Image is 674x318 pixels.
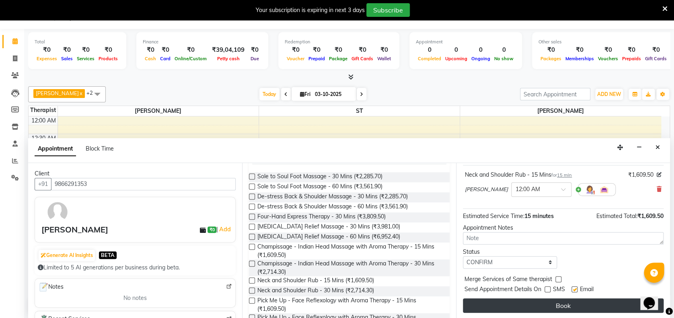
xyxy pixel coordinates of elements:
span: Sole to Soul Foot Massage - 60 Mins (₹3,561.90) [257,182,382,192]
div: Appointment Notes [463,224,664,232]
div: ₹0 [643,45,669,55]
span: Voucher [285,56,306,61]
div: ₹0 [563,45,596,55]
span: Champissage - Indian Head Massage with Aroma Therapy - 15 Mins (₹1,609.50) [257,243,443,259]
span: Sales [59,56,75,61]
span: Neck and Shoulder Rub - 15 Mins (₹1,609.50) [257,276,374,286]
div: Therapist [29,106,58,114]
span: 15 minutes [524,212,554,220]
div: Status [463,248,557,256]
div: 12:30 AM [30,134,58,143]
button: Book [463,298,664,313]
span: [PERSON_NAME] [465,185,508,194]
div: ₹0 [306,45,327,55]
span: Neck and Shoulder Rub - 30 Mins (₹2,714.30) [257,286,374,296]
span: SMS [553,285,565,295]
div: 12:00 AM [30,116,58,125]
span: Online/Custom [173,56,209,61]
button: Close [652,141,664,154]
span: Products [97,56,120,61]
span: ADD NEW [597,91,621,97]
span: Expenses [35,56,59,61]
div: Appointment [416,39,516,45]
div: ₹0 [35,45,59,55]
span: Cash [143,56,158,61]
button: +91 [35,178,51,190]
div: ₹0 [158,45,173,55]
span: Email [580,285,594,295]
button: Generate AI Insights [39,250,95,261]
div: 0 [443,45,469,55]
div: ₹0 [59,45,75,55]
span: ₹0 [208,226,216,233]
img: Hairdresser.png [585,185,594,194]
span: Pick Me Up - Face Reflexology with Aroma Therapy - 15 Mins (₹1,609.50) [257,296,443,313]
img: avatar [46,200,69,224]
span: Prepaid [306,56,327,61]
span: [PERSON_NAME] [58,106,259,116]
div: Total [35,39,120,45]
div: ₹0 [248,45,262,55]
a: Add [218,224,232,234]
span: Merge Services of Same therapist [464,275,552,285]
i: Edit price [657,172,662,177]
span: BETA [99,251,117,259]
div: 0 [492,45,516,55]
button: ADD NEW [595,89,623,100]
span: Memberships [563,56,596,61]
div: ₹0 [173,45,209,55]
span: [MEDICAL_DATA] Relief Massage - 60 Mins (₹6,952.40) [257,232,400,243]
span: No show [492,56,516,61]
div: Your subscription is expiring in next 3 days [256,6,365,14]
img: Interior.png [599,185,609,194]
span: Estimated Total: [596,212,637,220]
button: Subscribe [366,3,410,17]
div: Redemption [285,39,393,45]
span: +2 [86,90,99,96]
span: ₹1,609.50 [628,171,653,179]
span: Notes [38,282,64,292]
span: Upcoming [443,56,469,61]
span: Gift Cards [643,56,669,61]
div: ₹0 [375,45,393,55]
input: Search Appointment [520,88,590,100]
div: ₹39,04,109 [209,45,248,55]
span: [PERSON_NAME] [36,90,79,96]
span: De-stress Back & Shoulder Massage - 30 Mins (₹2,285.70) [257,192,408,202]
span: ₹1,609.50 [637,212,664,220]
span: Appointment [35,142,76,156]
div: ₹0 [143,45,158,55]
input: 2025-10-03 [312,88,353,100]
span: Block Time [86,145,114,152]
small: for [551,172,572,178]
iframe: chat widget [640,286,666,310]
div: ₹0 [285,45,306,55]
div: 0 [416,45,443,55]
span: Estimated Service Time: [463,212,524,220]
span: Vouchers [596,56,620,61]
div: ₹0 [75,45,97,55]
a: x [79,90,82,96]
span: No notes [123,294,147,302]
div: ₹0 [596,45,620,55]
div: ₹0 [620,45,643,55]
div: Other sales [538,39,669,45]
span: Prepaids [620,56,643,61]
div: ₹0 [538,45,563,55]
div: Neck and Shoulder Rub - 15 Mins [465,171,572,179]
span: Ongoing [469,56,492,61]
span: Petty cash [215,56,242,61]
div: Limited to 5 AI generations per business during beta. [38,263,232,272]
span: Services [75,56,97,61]
span: Sole to Soul Foot Massage - 30 Mins (₹2,285.70) [257,172,382,182]
span: Completed [416,56,443,61]
div: ₹0 [97,45,120,55]
span: Wallet [375,56,393,61]
div: 0 [469,45,492,55]
span: Send Appointment Details On [464,285,541,295]
span: Champissage - Indian Head Massage with Aroma Therapy - 30 Mins (₹2,714.30) [257,259,443,276]
span: [PERSON_NAME] [460,106,661,116]
span: | [216,224,232,234]
span: Gift Cards [349,56,375,61]
div: ₹0 [349,45,375,55]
